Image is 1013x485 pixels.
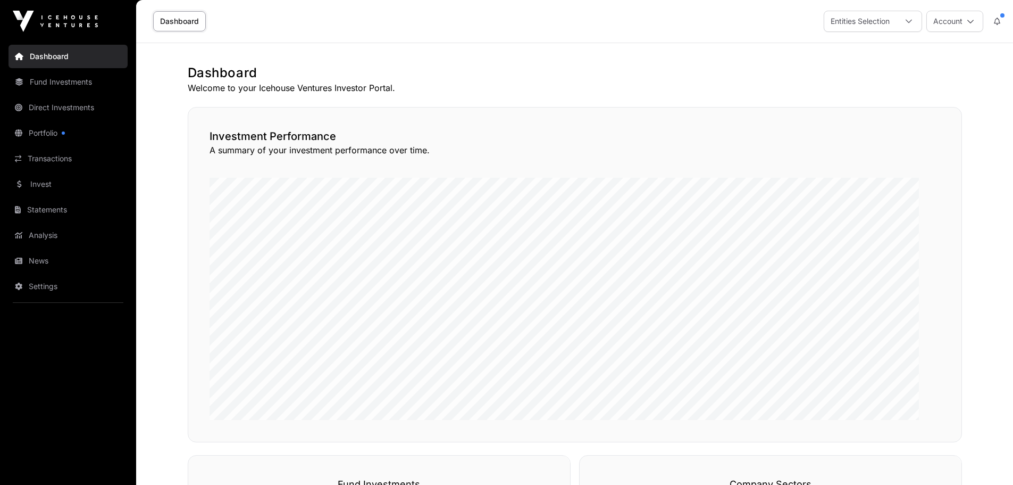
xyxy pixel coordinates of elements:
p: Welcome to your Icehouse Ventures Investor Portal. [188,81,962,94]
h2: Investment Performance [210,129,940,144]
a: Direct Investments [9,96,128,119]
button: Account [926,11,983,32]
p: A summary of your investment performance over time. [210,144,940,157]
a: Portfolio [9,121,128,145]
a: Settings [9,275,128,298]
a: News [9,249,128,273]
a: Transactions [9,147,128,170]
a: Invest [9,172,128,196]
a: Dashboard [9,45,128,68]
a: Fund Investments [9,70,128,94]
div: Entities Selection [824,11,896,31]
iframe: Chat Widget [960,434,1013,485]
h1: Dashboard [188,64,962,81]
img: Icehouse Ventures Logo [13,11,98,32]
a: Statements [9,198,128,221]
a: Analysis [9,224,128,247]
a: Dashboard [153,11,206,31]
